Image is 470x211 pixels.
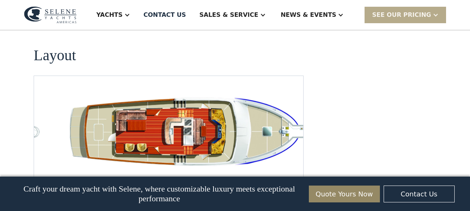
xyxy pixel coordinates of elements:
div: 2 / 5 [64,94,321,172]
img: logo [24,6,77,24]
a: Quote Yours Now [309,186,380,202]
a: open lightbox [64,94,321,172]
div: SEE Our Pricing [365,7,446,23]
img: icon [261,172,279,190]
h2: Layout [34,47,76,64]
img: icon [282,172,300,190]
p: Craft your dream yacht with Selene, where customizable luxury meets exceptional performance [15,184,303,204]
a: Previous slide [261,172,279,190]
div: Sales & Service [199,10,258,19]
div: Yachts [96,10,123,19]
a: Contact Us [384,186,455,202]
div: News & EVENTS [281,10,337,19]
div: SEE Our Pricing [372,10,431,19]
a: Next slide [282,172,300,190]
div: Contact US [144,10,186,19]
